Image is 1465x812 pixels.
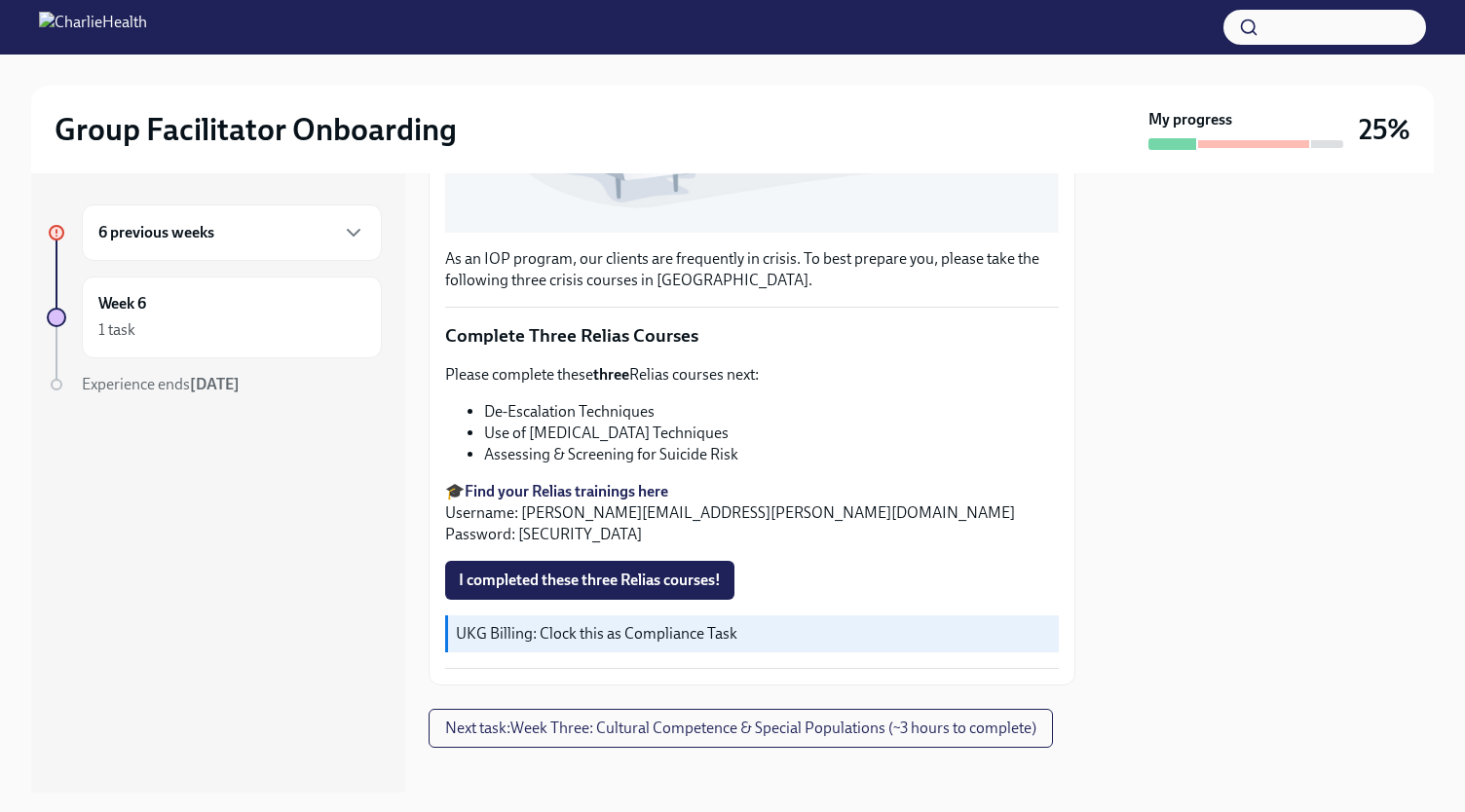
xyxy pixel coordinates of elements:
[98,319,135,341] div: 1 task
[429,709,1053,748] button: Next task:Week Three: Cultural Competence & Special Populations (~3 hours to complete)
[1359,112,1410,147] h3: 25%
[445,364,1059,386] p: Please complete these Relias courses next:
[98,222,214,243] h6: 6 previous weeks
[445,323,1059,349] p: Complete Three Relias Courses
[190,375,240,393] strong: [DATE]
[82,204,382,261] div: 6 previous weeks
[484,423,1059,444] li: Use of [MEDICAL_DATA] Techniques
[456,623,1051,645] p: UKG Billing: Clock this as Compliance Task
[445,561,734,600] button: I completed these three Relias courses!
[1148,109,1232,130] strong: My progress
[445,719,1036,738] span: Next task : Week Three: Cultural Competence & Special Populations (~3 hours to complete)
[459,571,721,590] span: I completed these three Relias courses!
[39,12,147,43] img: CharlieHealth
[593,365,629,384] strong: three
[465,482,668,500] a: Find your Relias trainings here
[98,293,146,314] h6: Week 6
[55,110,457,149] h2: Group Facilitator Onboarding
[484,444,1059,465] li: Assessing & Screening for Suicide Risk
[484,401,1059,423] li: De-Escalation Techniques
[445,248,1059,291] p: As an IOP program, our clients are frequently in crisis. To best prepare you, please take the fol...
[82,375,240,393] span: Experience ends
[445,481,1059,545] p: 🎓 Username: [PERSON_NAME][EMAIL_ADDRESS][PERSON_NAME][DOMAIN_NAME] Password: [SECURITY_DATA]
[47,277,382,358] a: Week 61 task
